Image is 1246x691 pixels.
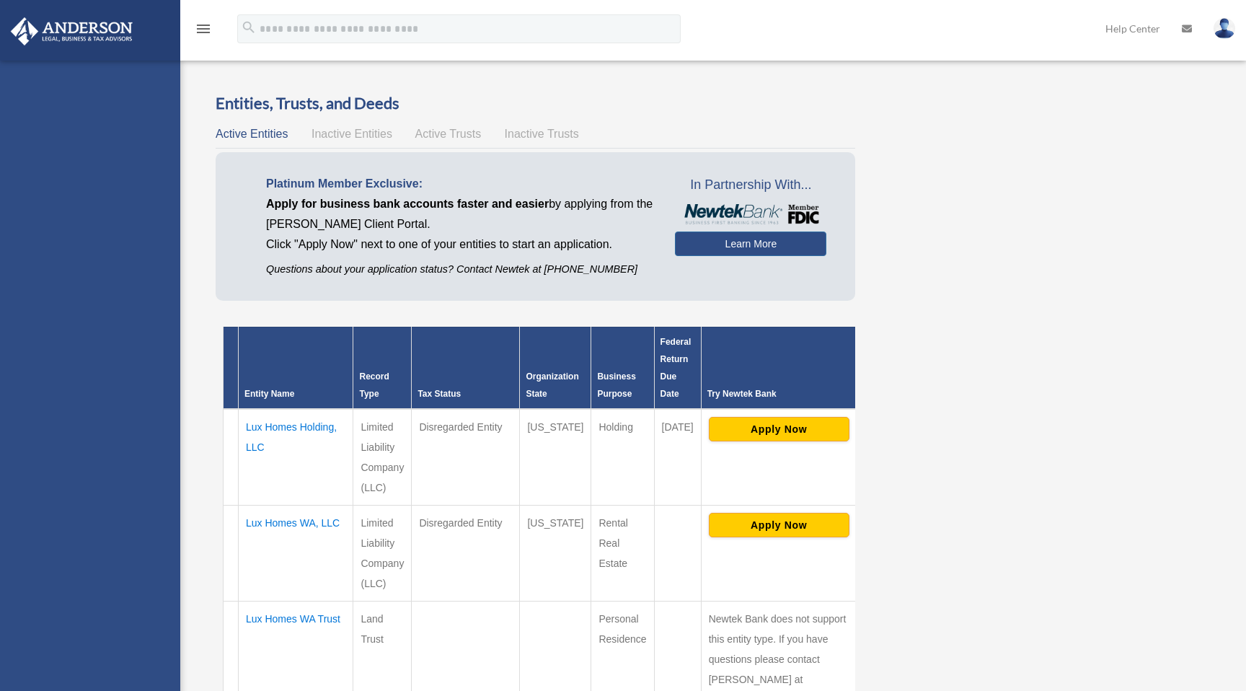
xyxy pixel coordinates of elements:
[709,513,849,537] button: Apply Now
[239,409,353,506] td: Lux Homes Holding, LLC
[412,505,520,601] td: Disregarded Entity
[675,174,826,197] span: In Partnership With...
[415,128,482,140] span: Active Trusts
[412,327,520,409] th: Tax Status
[266,260,653,278] p: Questions about your application status? Contact Newtek at [PHONE_NUMBER]
[1214,18,1235,39] img: User Pic
[412,409,520,506] td: Disregarded Entity
[520,409,591,506] td: [US_STATE]
[266,198,549,210] span: Apply for business bank accounts faster and easier
[266,234,653,255] p: Click "Apply Now" next to one of your entities to start an application.
[241,19,257,35] i: search
[675,232,826,256] a: Learn More
[6,17,137,45] img: Anderson Advisors Platinum Portal
[353,505,412,601] td: Limited Liability Company (LLC)
[709,417,849,441] button: Apply Now
[353,327,412,409] th: Record Type
[239,327,353,409] th: Entity Name
[353,409,412,506] td: Limited Liability Company (LLC)
[654,409,701,506] td: [DATE]
[266,174,653,194] p: Platinum Member Exclusive:
[654,327,701,409] th: Federal Return Due Date
[195,20,212,38] i: menu
[216,128,288,140] span: Active Entities
[707,385,851,402] div: Try Newtek Bank
[520,327,591,409] th: Organization State
[239,505,353,601] td: Lux Homes WA, LLC
[266,194,653,234] p: by applying from the [PERSON_NAME] Client Portal.
[311,128,392,140] span: Inactive Entities
[682,204,819,224] img: NewtekBankLogoSM.png
[195,25,212,38] a: menu
[591,505,654,601] td: Rental Real Estate
[591,409,654,506] td: Holding
[591,327,654,409] th: Business Purpose
[505,128,579,140] span: Inactive Trusts
[216,92,855,115] h3: Entities, Trusts, and Deeds
[520,505,591,601] td: [US_STATE]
